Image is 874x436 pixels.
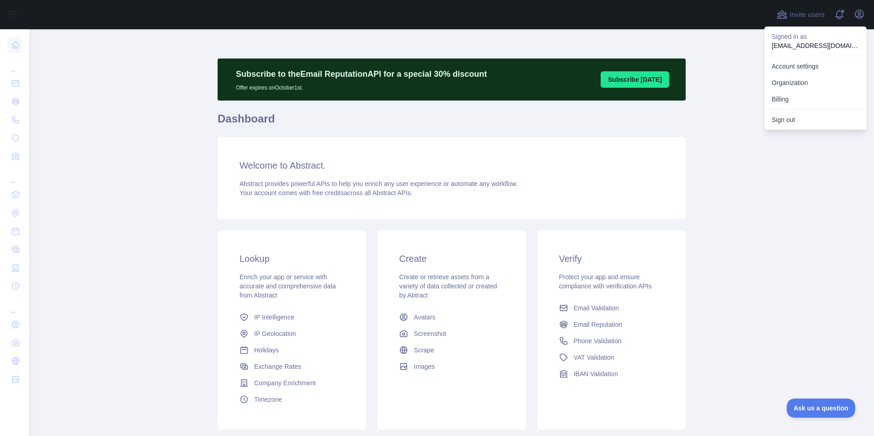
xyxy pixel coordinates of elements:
span: Exchange Rates [254,362,301,371]
a: Images [395,358,507,375]
a: Holidays [236,342,348,358]
span: Email Validation [574,303,619,313]
button: Billing [764,91,867,107]
span: Email Reputation [574,320,623,329]
button: Sign out [764,112,867,128]
span: Protect your app and ensure compliance with verification APIs [559,273,652,290]
h3: Verify [559,252,664,265]
span: IP Geolocation [254,329,296,338]
a: Account settings [764,58,867,74]
span: Images [414,362,435,371]
div: ... [7,166,22,185]
a: IBAN Validation [555,366,667,382]
span: Create or retrieve assets from a variety of data collected or created by Abtract [399,273,497,299]
a: IP Geolocation [236,325,348,342]
span: Screenshot [414,329,446,338]
span: Your account comes with across all Abstract APIs. [240,189,412,197]
p: Offer expires on October 1st. [236,80,487,91]
span: Avatars [414,313,435,322]
a: Email Validation [555,300,667,316]
button: Subscribe [DATE] [601,71,669,88]
span: Company Enrichment [254,378,316,388]
a: Avatars [395,309,507,325]
span: Scrape [414,346,434,355]
span: Abstract provides powerful APIs to help you enrich any user experience or automate any workflow. [240,180,518,187]
h3: Lookup [240,252,344,265]
div: ... [7,55,22,73]
span: Holidays [254,346,279,355]
p: [EMAIL_ADDRESS][DOMAIN_NAME] [772,41,859,50]
h1: Dashboard [218,112,686,133]
div: ... [7,296,22,314]
a: Exchange Rates [236,358,348,375]
a: Company Enrichment [236,375,348,391]
a: IP Intelligence [236,309,348,325]
span: Timezone [254,395,282,404]
span: free credits [312,189,344,197]
a: Screenshot [395,325,507,342]
span: VAT Validation [574,353,614,362]
a: Phone Validation [555,333,667,349]
h3: Create [399,252,504,265]
a: Timezone [236,391,348,408]
a: Email Reputation [555,316,667,333]
span: Phone Validation [574,336,622,346]
span: IBAN Validation [574,369,618,378]
p: Signed in as [772,32,859,41]
p: Subscribe to the Email Reputation API for a special 30 % discount [236,68,487,80]
a: Organization [764,74,867,91]
iframe: Toggle Customer Support [787,399,856,418]
span: Enrich your app or service with accurate and comprehensive data from Abstract [240,273,336,299]
button: Invite users [775,7,826,22]
span: Invite users [789,10,825,20]
a: Scrape [395,342,507,358]
h3: Welcome to Abstract. [240,159,664,172]
a: VAT Validation [555,349,667,366]
span: IP Intelligence [254,313,294,322]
